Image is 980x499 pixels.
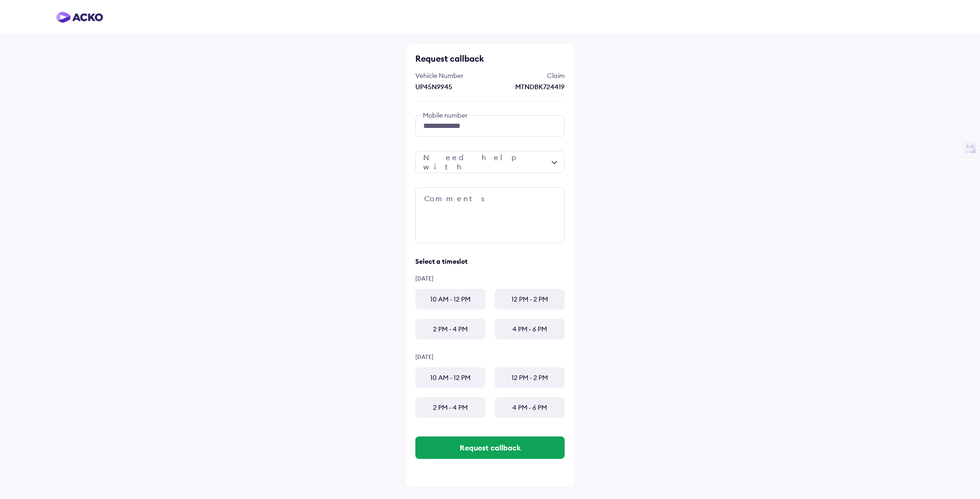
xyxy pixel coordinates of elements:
div: [DATE] [415,275,565,282]
button: Request callback [415,436,565,459]
div: 10 AM - 12 PM [415,367,485,388]
div: 4 PM - 6 PM [495,319,565,339]
div: 2 PM - 4 PM [415,319,485,339]
div: UP45N9945 [415,82,488,91]
div: 12 PM - 2 PM [495,367,565,388]
div: [DATE] [415,353,565,360]
div: Request callback [415,53,565,64]
div: 4 PM - 6 PM [495,397,565,418]
div: 12 PM - 2 PM [495,289,565,309]
div: Claim [492,71,565,80]
div: MTNDBK724419 [492,82,565,91]
img: horizontal-gradient.png [56,12,103,23]
div: 10 AM - 12 PM [415,289,485,309]
div: Vehicle Number [415,71,488,80]
div: Select a timeslot [415,257,565,266]
div: 2 PM - 4 PM [415,397,485,418]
